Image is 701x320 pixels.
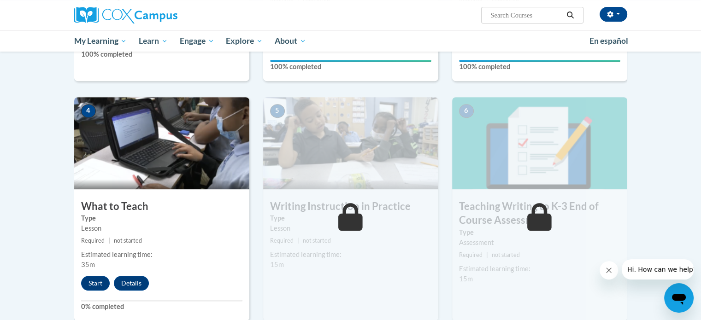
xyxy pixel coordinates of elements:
img: Course Image [74,97,249,189]
span: | [108,237,110,244]
span: not started [303,237,331,244]
a: Explore [220,30,269,52]
a: En español [583,31,634,51]
label: 100% completed [81,49,242,59]
h3: What to Teach [74,199,249,214]
span: 15m [270,261,284,268]
button: Details [114,276,149,291]
div: Main menu [60,30,641,52]
div: Estimated learning time: [459,264,620,274]
span: Required [459,251,483,258]
div: Estimated learning time: [270,250,431,260]
input: Search Courses [489,10,563,21]
h3: Teaching Writing to K-3 End of Course Assessment [452,199,627,228]
span: Learn [139,35,168,47]
a: About [269,30,312,52]
span: | [297,237,299,244]
span: My Learning [74,35,127,47]
img: Course Image [263,97,438,189]
a: Learn [133,30,174,52]
a: Cox Campus [74,7,249,23]
span: not started [114,237,142,244]
div: Your progress [459,60,620,62]
img: Course Image [452,97,627,189]
span: 15m [459,275,473,283]
span: Required [270,237,294,244]
iframe: Button to launch messaging window [664,283,694,313]
button: Account Settings [600,7,627,22]
h3: Writing Instruction in Practice [263,199,438,214]
div: Your progress [270,60,431,62]
span: Required [81,237,105,244]
iframe: Message from company [622,259,694,279]
div: Estimated learning time: [81,250,242,260]
span: 35m [81,261,95,268]
a: Engage [174,30,220,52]
button: Search [563,10,577,21]
label: 100% completed [459,62,620,72]
button: Start [81,276,110,291]
label: Type [270,213,431,223]
label: Type [459,227,620,238]
a: My Learning [68,30,133,52]
span: About [275,35,306,47]
span: not started [492,251,520,258]
img: Cox Campus [74,7,177,23]
label: 100% completed [270,62,431,72]
label: Type [81,213,242,223]
div: Lesson [81,223,242,233]
span: Engage [180,35,214,47]
span: Hi. How can we help? [6,6,75,14]
span: Explore [226,35,263,47]
span: 6 [459,104,474,118]
span: | [486,251,488,258]
div: Assessment [459,238,620,248]
label: 0% completed [81,302,242,312]
span: 5 [270,104,285,118]
iframe: Close message [600,261,618,279]
div: Lesson [270,223,431,233]
span: En español [589,36,628,46]
span: 4 [81,104,96,118]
